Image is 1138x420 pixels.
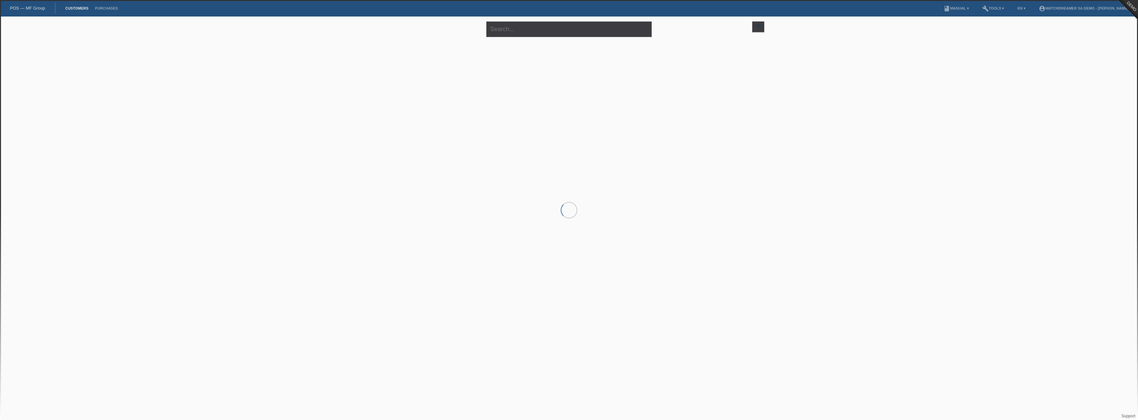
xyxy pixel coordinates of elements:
input: Search... [486,21,652,37]
a: EN ▾ [1014,6,1029,10]
a: POS — MF Group [10,6,45,11]
a: buildTools ▾ [979,6,1008,10]
a: account_circleWatchdreamer SA Demo - [PERSON_NAME] ▾ [1035,6,1135,10]
a: Purchases [92,6,121,10]
i: book [943,5,950,12]
a: Support [1121,414,1135,418]
i: account_circle [1039,5,1045,12]
a: Customers [62,6,92,10]
i: build [982,5,989,12]
a: bookManual ▾ [940,6,972,10]
i: filter_list [755,23,762,30]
